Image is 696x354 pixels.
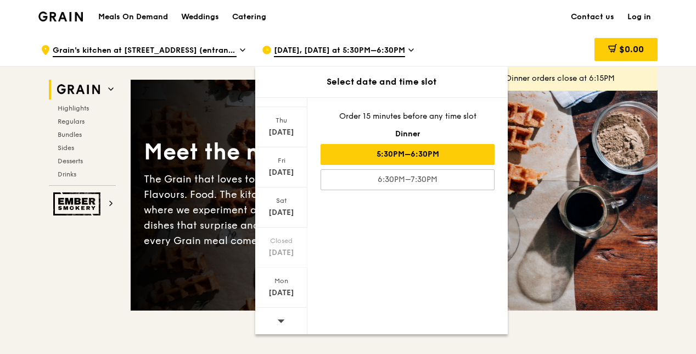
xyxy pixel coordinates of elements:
[257,276,306,285] div: Mon
[226,1,273,34] a: Catering
[181,1,219,34] div: Weddings
[144,172,394,248] div: The Grain that loves to play. With ingredients. Flavours. Food. The kitchen is our happy place, w...
[506,73,649,84] div: Dinner orders close at 6:15PM
[257,167,306,178] div: [DATE]
[321,169,495,190] div: 6:30PM–7:30PM
[58,157,83,165] span: Desserts
[274,45,405,57] span: [DATE], [DATE] at 5:30PM–6:30PM
[257,207,306,218] div: [DATE]
[53,192,104,215] img: Ember Smokery web logo
[144,137,394,167] div: Meet the new Grain
[255,75,508,88] div: Select date and time slot
[58,170,76,178] span: Drinks
[58,104,89,112] span: Highlights
[38,12,83,21] img: Grain
[53,45,237,57] span: Grain's kitchen at [STREET_ADDRESS] (entrance along [PERSON_NAME][GEOGRAPHIC_DATA])
[53,80,104,99] img: Grain web logo
[175,1,226,34] a: Weddings
[58,144,74,152] span: Sides
[257,116,306,125] div: Thu
[232,1,266,34] div: Catering
[257,127,306,138] div: [DATE]
[257,287,306,298] div: [DATE]
[257,236,306,245] div: Closed
[257,156,306,165] div: Fri
[58,131,82,139] span: Bundles
[321,111,495,122] div: Order 15 minutes before any time slot
[621,1,658,34] a: Log in
[619,44,644,54] span: $0.00
[58,118,85,125] span: Regulars
[98,12,168,23] h1: Meals On Demand
[321,129,495,140] div: Dinner
[564,1,621,34] a: Contact us
[257,196,306,205] div: Sat
[257,247,306,258] div: [DATE]
[321,144,495,165] div: 5:30PM–6:30PM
